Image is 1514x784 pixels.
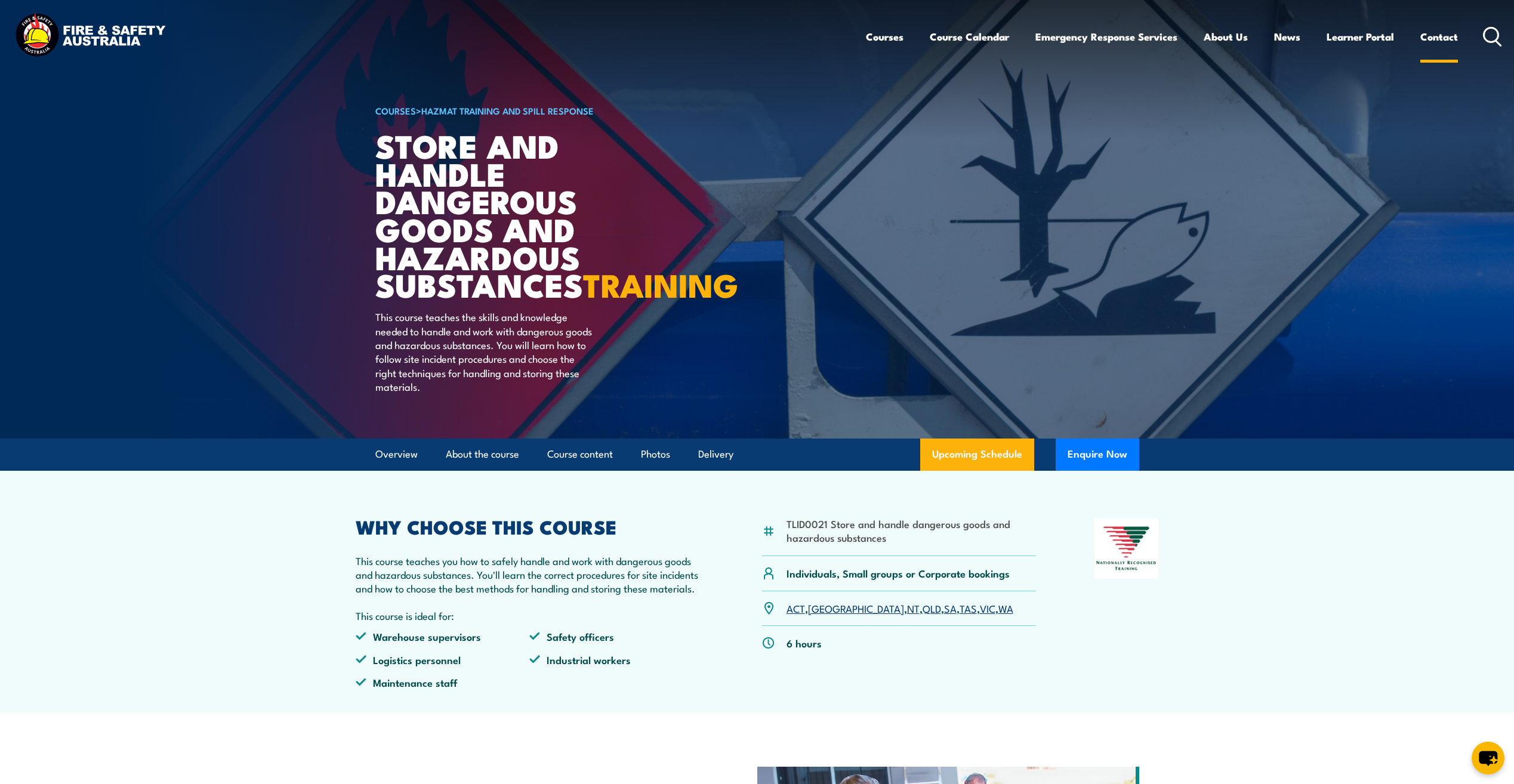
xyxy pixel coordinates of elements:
p: Individuals, Small groups or Corporate bookings [787,566,1010,580]
p: This course teaches you how to safely handle and work with dangerous goods and hazardous substanc... [356,554,704,595]
li: Industrial workers [529,653,704,666]
h6: > [375,103,670,118]
a: Delivery [698,439,733,470]
a: TAS [960,601,977,615]
a: Courses [866,21,904,53]
p: This course teaches the skills and knowledge needed to handle and work with dangerous goods and h... [375,310,593,393]
button: chat-button [1472,742,1504,774]
a: SA [944,601,957,615]
strong: TRAINING [583,259,738,308]
li: TLID0021 Store and handle dangerous goods and hazardous substances [787,517,1037,545]
li: Maintenance staff [356,675,530,689]
img: Nationally Recognised Training logo. [1094,518,1159,579]
p: 6 hours [787,636,822,650]
a: COURSES [375,104,416,117]
a: Contact [1420,21,1458,53]
a: ACT [787,601,805,615]
a: Overview [375,439,418,470]
a: About the course [446,439,519,470]
a: WA [998,601,1013,615]
li: Warehouse supervisors [356,629,530,643]
a: Learner Portal [1327,21,1394,53]
a: QLD [923,601,941,615]
a: NT [907,601,920,615]
a: [GEOGRAPHIC_DATA] [808,601,904,615]
p: This course is ideal for: [356,609,704,622]
a: VIC [980,601,995,615]
a: Emergency Response Services [1035,21,1177,53]
li: Safety officers [529,629,704,643]
a: HAZMAT Training and Spill Response [421,104,594,117]
h1: Store And Handle Dangerous Goods and Hazardous Substances [375,131,670,298]
a: Course content [547,439,613,470]
li: Logistics personnel [356,653,530,666]
a: Course Calendar [930,21,1009,53]
a: About Us [1204,21,1248,53]
button: Enquire Now [1056,439,1139,471]
a: Upcoming Schedule [920,439,1034,471]
p: , , , , , , , [787,601,1013,615]
h2: WHY CHOOSE THIS COURSE [356,518,704,535]
a: News [1274,21,1300,53]
a: Photos [641,439,670,470]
